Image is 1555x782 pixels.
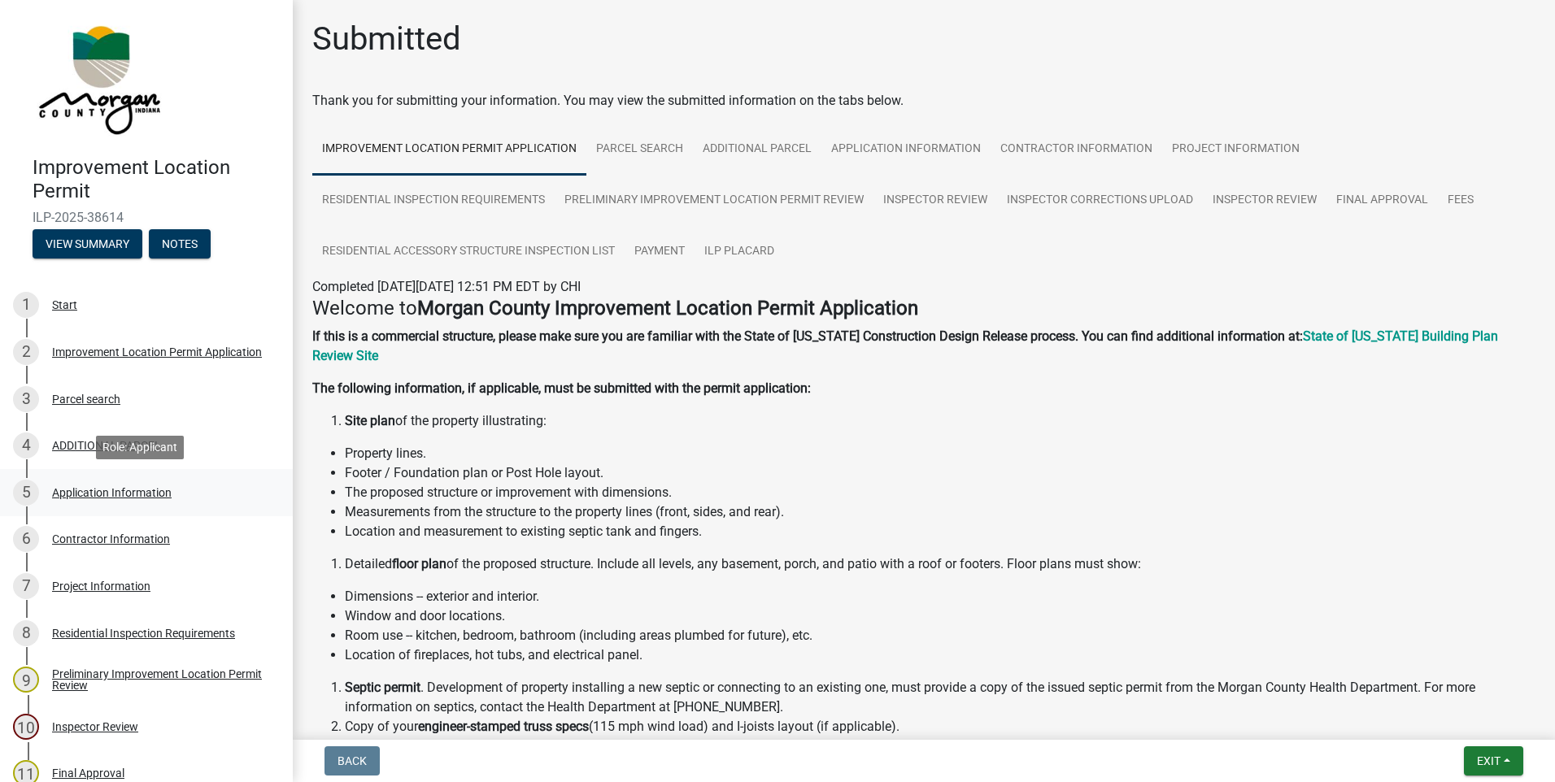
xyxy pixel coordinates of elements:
button: Notes [149,229,211,258]
div: 1 [13,292,39,318]
div: 3 [13,386,39,412]
div: Final Approval [52,767,124,779]
div: Residential Inspection Requirements [52,628,235,639]
div: Contractor Information [52,533,170,545]
wm-modal-confirm: Summary [33,238,142,251]
a: ILP Placard [695,226,784,278]
button: Back [325,746,380,775]
div: Project Information [52,580,150,592]
li: Footer / Foundation plan or Post Hole layout. [345,463,1535,483]
div: 8 [13,620,39,646]
button: View Summary [33,229,142,258]
strong: Morgan County Improvement Location Permit Application [417,297,918,319]
h4: Welcome to [312,297,1535,320]
strong: If this is a commercial structure, please make sure you are familiar with the State of [US_STATE]... [312,328,1303,344]
a: ADDITIONAL PARCEL [693,124,821,176]
a: Preliminary Improvement Location Permit Review [555,175,873,227]
div: 2 [13,339,39,365]
li: Measurements from the structure to the property lines (front, sides, and rear). [345,502,1535,522]
li: Location and measurement to existing septic tank and fingers. [345,522,1535,541]
div: ADDITIONAL PARCEL [52,440,161,451]
a: Improvement Location Permit Application [312,124,586,176]
h4: Improvement Location Permit [33,156,280,203]
div: Role: Applicant [96,436,184,459]
div: Thank you for submitting your information. You may view the submitted information on the tabs below. [312,91,1535,111]
div: 7 [13,573,39,599]
a: Payment [625,226,695,278]
li: Dimensions -- exterior and interior. [345,587,1535,606]
a: Application Information [821,124,991,176]
a: Parcel search [586,124,693,176]
div: 4 [13,432,39,458]
strong: Septic permit [345,680,420,695]
div: Parcel search [52,393,120,405]
div: 9 [13,667,39,693]
li: . Development of property installing a new septic or connecting to an existing one, must provide ... [345,678,1535,717]
span: Exit [1477,754,1501,767]
li: Room use -- kitchen, bedroom, bathroom (including areas plumbed for future), etc. [345,626,1535,645]
li: Location of fireplaces, hot tubs, and electrical panel. [345,645,1535,665]
a: Inspector Review [873,175,997,227]
span: Completed [DATE][DATE] 12:51 PM EDT by CHI [312,279,581,294]
li: of the property illustrating: [345,411,1535,431]
div: 6 [13,526,39,552]
li: Window and door locations. [345,606,1535,626]
strong: Site plan [345,413,395,428]
a: Project Information [1162,124,1309,176]
strong: engineer-stamped truss specs [418,719,589,734]
div: 10 [13,714,39,740]
div: Start [52,299,77,311]
a: Residential Accessory Structure Inspection List [312,226,625,278]
div: Inspector Review [52,721,138,732]
a: Contractor Information [991,124,1162,176]
img: Morgan County, Indiana [33,17,163,139]
li: Detailed of the proposed structure. Include all levels, any basement, porch, and patio with a roo... [345,554,1535,574]
h1: Submitted [312,20,461,59]
li: Copy of your (115 mph wind load) and I-joists layout (if applicable). [345,717,1535,736]
a: Fees [1438,175,1483,227]
strong: floor plan [392,556,446,571]
a: Residential Inspection Requirements [312,175,555,227]
div: Application Information [52,487,172,498]
div: 5 [13,480,39,506]
strong: The following information, if applicable, must be submitted with the permit application: [312,380,811,396]
button: Exit [1464,746,1523,775]
a: Inspector Corrections Upload [997,175,1203,227]
div: Improvement Location Permit Application [52,346,262,358]
wm-modal-confirm: Notes [149,238,211,251]
a: State of [US_STATE] Building Plan Review Site [312,328,1498,363]
li: The proposed structure or improvement with dimensions. [345,483,1535,502]
a: Final Approval [1326,175,1438,227]
li: Property lines. [345,444,1535,463]
a: Inspector Review [1203,175,1326,227]
div: Preliminary Improvement Location Permit Review [52,668,267,691]
span: Back [338,754,367,767]
span: ILP-2025-38614 [33,210,260,225]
